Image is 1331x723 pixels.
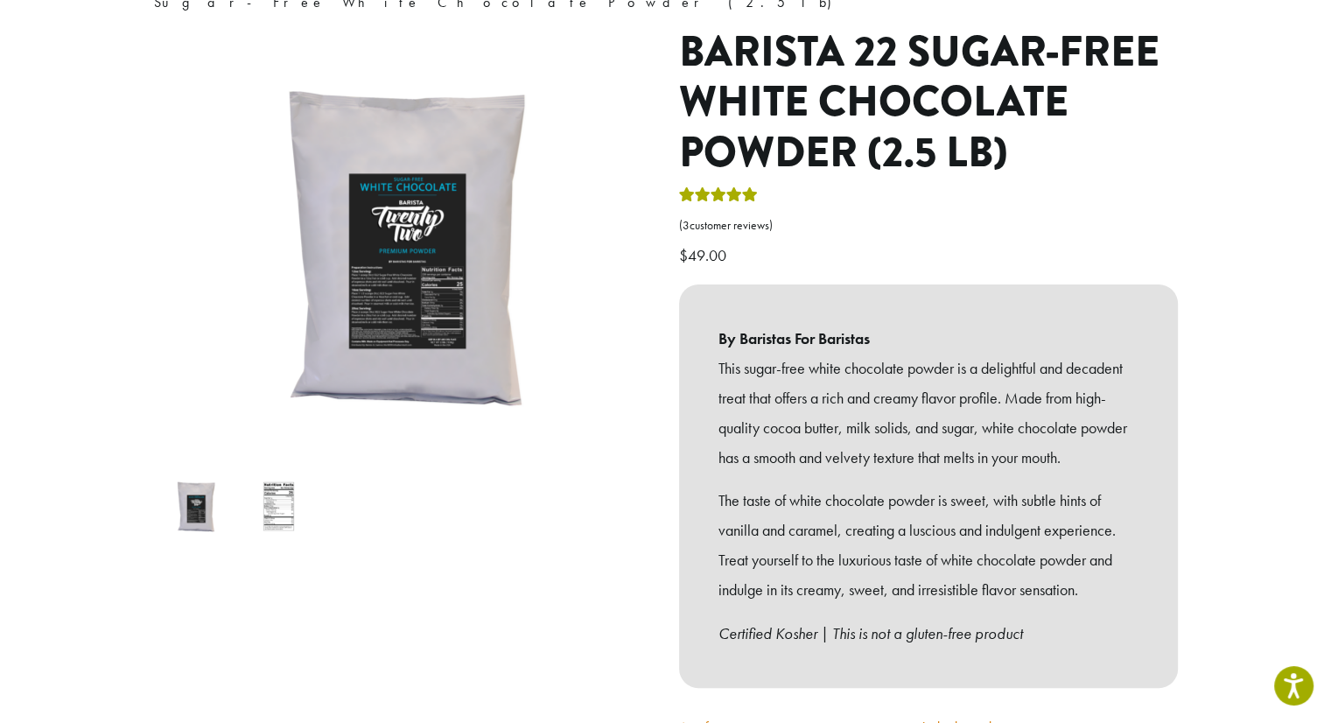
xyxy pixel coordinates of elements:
img: Barista 22 Sugar Free White Chocolate Powder [161,472,230,541]
h1: Barista 22 Sugar-Free White Chocolate Powder (2.5 lb) [679,27,1178,179]
span: 3 [683,218,690,233]
div: Rated 5.00 out of 5 [679,185,758,211]
em: Certified Kosher | This is not a gluten-free product [718,623,1023,643]
p: This sugar-free white chocolate powder is a delightful and decadent treat that offers a rich and ... [718,354,1138,472]
img: Barista 22 Sugar-Free White Chocolate Powder (2.5 lb) - Image 2 [244,472,313,541]
p: The taste of white chocolate powder is sweet, with subtle hints of vanilla and caramel, creating ... [718,486,1138,604]
span: $ [679,245,688,265]
a: (3customer reviews) [679,217,1178,235]
b: By Baristas For Baristas [718,324,1138,354]
bdi: 49.00 [679,245,731,265]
